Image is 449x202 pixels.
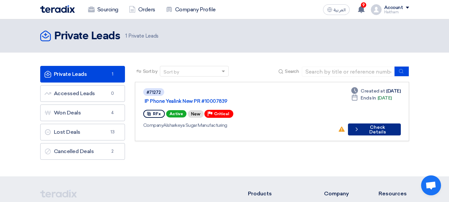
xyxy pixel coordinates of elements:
[147,90,161,95] div: #71272
[109,109,117,116] span: 4
[214,111,229,116] span: Critical
[40,143,125,160] a: Cancelled Deals2
[371,4,382,15] img: profile_test.png
[145,98,311,104] a: IP Phone Yealink New PR #10007839
[109,148,117,155] span: 2
[40,124,125,140] a: Lost Deals13
[188,110,204,118] div: New
[109,90,117,97] span: 0
[125,32,158,40] span: Private Leads
[351,88,400,95] div: [DATE]
[40,66,125,83] a: Private Leads1
[384,5,403,11] div: Account
[324,190,359,198] li: Company
[40,104,125,121] a: Won Deals4
[302,67,395,77] input: Search by title or reference number
[379,190,409,198] li: Resources
[153,111,161,116] span: RFx
[248,190,304,198] li: Products
[109,129,117,135] span: 13
[361,95,376,101] span: Ends In
[83,2,124,17] a: Sourcing
[384,10,409,14] div: Haitham
[109,71,117,78] span: 1
[334,8,346,12] span: العربية
[361,2,366,8] span: 9
[143,68,158,75] span: Sort by
[124,2,161,17] a: Orders
[161,2,221,17] a: Company Profile
[421,175,441,195] a: Open chat
[166,110,186,117] span: Active
[164,69,179,76] div: Sort by
[40,85,125,102] a: Accessed Leads0
[351,95,392,101] div: [DATE]
[143,122,333,129] div: Alsharkeya Sugar Manufacturing
[348,123,401,135] button: Check Details
[285,68,299,75] span: Search
[125,33,127,39] span: 1
[361,88,385,95] span: Created at
[143,122,164,128] span: Company
[40,5,75,13] img: Teradix logo
[54,30,120,43] h2: Private Leads
[323,4,350,15] button: العربية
